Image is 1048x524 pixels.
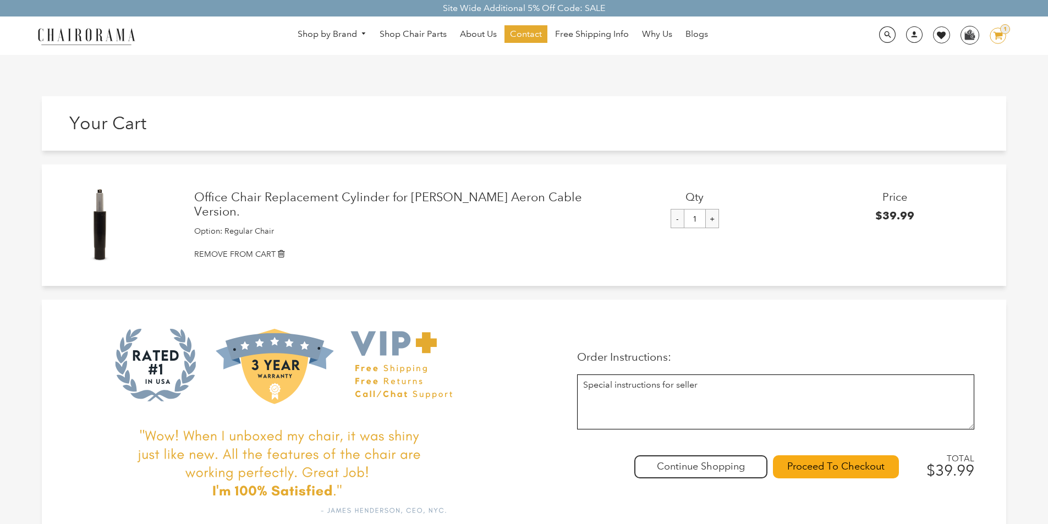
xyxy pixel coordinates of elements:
[981,27,1006,44] a: 1
[685,29,708,40] span: Blogs
[61,186,139,264] img: Office Chair Replacement Cylinder for Herman Miller Aeron Cable Version. - Regular Chair
[642,29,672,40] span: Why Us
[194,226,274,236] small: Option: Regular Chair
[550,25,634,43] a: Free Shipping Info
[194,249,995,260] a: REMOVE FROM CART
[680,25,714,43] a: Blogs
[188,25,817,46] nav: DesktopNavigation
[454,25,502,43] a: About Us
[510,29,542,40] span: Contact
[292,26,372,43] a: Shop by Brand
[926,461,974,479] span: $39.99
[69,113,524,134] h1: Your Cart
[637,25,678,43] a: Why Us
[921,454,974,464] span: TOTAL
[577,350,974,363] p: Order Instructions:
[380,29,447,40] span: Shop Chair Parts
[504,25,547,43] a: Contact
[194,249,276,259] small: REMOVE FROM CART
[671,209,684,228] input: -
[31,26,141,46] img: chairorama
[705,209,719,228] input: +
[595,190,795,203] h3: Qty
[1000,24,1010,34] div: 1
[555,29,629,40] span: Free Shipping Info
[795,190,995,203] h3: Price
[374,25,452,43] a: Shop Chair Parts
[961,26,978,43] img: WhatsApp_Image_2024-07-12_at_16.23.01.webp
[194,190,595,219] a: Office Chair Replacement Cylinder for [PERSON_NAME] Aeron Cable Version.
[875,209,914,222] span: $39.99
[460,29,497,40] span: About Us
[773,455,899,478] input: Proceed To Checkout
[634,455,767,478] div: Continue Shopping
